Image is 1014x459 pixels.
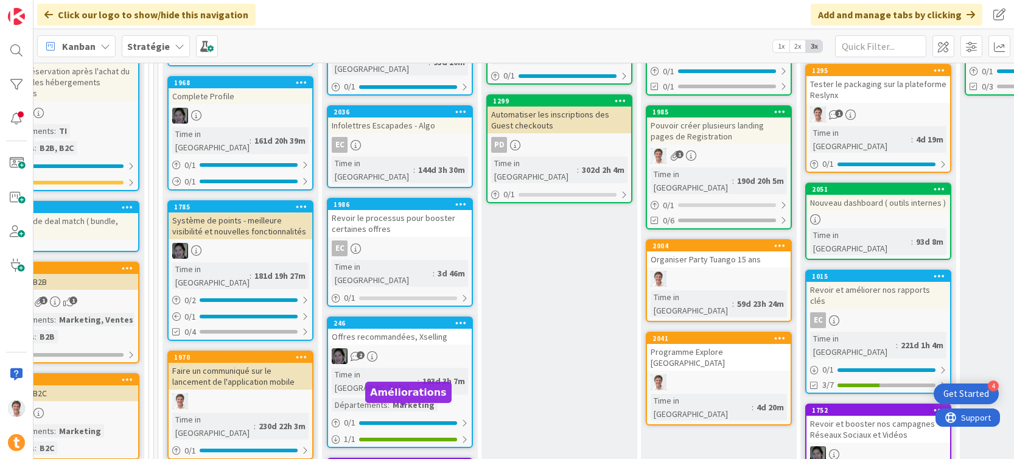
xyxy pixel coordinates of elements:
div: Revoir et améliorer nos rapports clés [806,282,950,309]
span: : [54,424,56,438]
a: 1295Tester le packaging sur la plateforme ReslynxJGTime in [GEOGRAPHIC_DATA]:4d 19m0/1 [805,64,951,173]
div: 59d 23h 24m [734,297,787,310]
span: Kanban [62,39,96,54]
div: 1986Revoir le processus pour booster certaines offres [328,199,472,237]
div: Time in [GEOGRAPHIC_DATA] [172,413,254,440]
div: 2004Organiser Party Tuango 15 ans [647,240,791,267]
div: 0/1 [328,415,472,430]
div: 1985Pouvoir créer plusieurs landing pages de Registration [647,107,791,144]
div: 4d 19m [913,133,946,146]
div: Time in [GEOGRAPHIC_DATA] [332,260,433,287]
div: 0/1 [169,443,312,458]
div: Revoir le processus pour booster certaines offres [328,210,472,237]
div: 1295 [812,66,950,75]
div: 1752 [806,405,950,416]
img: JG [651,148,666,164]
span: 0 / 1 [822,363,834,376]
div: 1299 [493,97,631,105]
div: Programme Explore [GEOGRAPHIC_DATA] [647,344,791,371]
div: 4 [988,380,999,391]
a: 1986Revoir le processus pour booster certaines offresECTime in [GEOGRAPHIC_DATA]:3d 46m0/1 [327,198,473,307]
span: : [250,269,251,282]
div: 1752Revoir et booster nos campagnes Réseaux Sociaux et Vidéos [806,405,950,443]
span: : [911,133,913,146]
div: 0/1 [647,198,791,213]
div: 1970 [169,352,312,363]
a: 1785Système de points - meilleure visibilité et nouvelles fonctionnalitésAATime in [GEOGRAPHIC_DA... [167,200,313,341]
div: 1752 [812,406,950,415]
div: Time in [GEOGRAPHIC_DATA] [651,290,732,317]
span: 1 / 1 [344,433,355,446]
div: 2041 [652,334,791,343]
div: 1015 [806,271,950,282]
div: Système de points - meilleure visibilité et nouvelles fonctionnalités [169,212,312,239]
div: Time in [GEOGRAPHIC_DATA] [651,167,732,194]
div: AA [169,243,312,259]
div: 2051 [812,185,950,194]
div: 2036 [328,107,472,117]
div: JG [647,374,791,390]
span: 0 / 1 [822,158,834,170]
span: 2 [357,351,365,359]
div: 2036Infolettres Escapades - Algo [328,107,472,133]
span: 1x [773,40,789,52]
span: : [254,419,256,433]
div: Time in [GEOGRAPHIC_DATA] [172,262,250,289]
div: 221d 1h 4m [898,338,946,352]
span: 3/7 [822,379,834,391]
div: 1/1 [328,432,472,447]
div: Marketing, Ventes [56,313,136,326]
div: 0/1 [328,290,472,306]
div: 0/1 [169,158,312,173]
div: 0/1 [488,68,631,83]
span: : [911,235,913,248]
div: 1015Revoir et améliorer nos rapports clés [806,271,950,309]
span: 0 / 1 [184,175,196,188]
div: Add and manage tabs by clicking [811,4,982,26]
a: 1299Automatiser les inscriptions des Guest checkoutsPDTime in [GEOGRAPHIC_DATA]:302d 2h 4m0/1 [486,94,632,203]
span: : [577,163,579,177]
span: Support [26,2,55,16]
div: Get Started [943,388,989,400]
b: Stratégie [127,40,170,52]
div: 1968 [174,79,312,87]
img: AA [172,243,188,259]
span: 0 / 1 [184,310,196,323]
div: 1986 [334,200,472,209]
h5: Améliorations [370,387,447,398]
div: 1985 [647,107,791,117]
div: 246 [334,319,472,328]
a: 1985Pouvoir créer plusieurs landing pages de RegistrationJGTime in [GEOGRAPHIC_DATA]:190d 20h 5m0... [646,105,792,229]
div: Open Get Started checklist, remaining modules: 4 [934,384,999,404]
div: 1299 [488,96,631,107]
div: 161d 20h 39m [251,134,309,147]
a: 2041Programme Explore [GEOGRAPHIC_DATA]JGTime in [GEOGRAPHIC_DATA]:4d 20m [646,332,792,426]
div: 1295Tester le packaging sur la plateforme Reslynx [806,65,950,103]
div: TI [56,124,70,138]
div: 3d 46m [435,267,468,280]
span: 0/3 [982,80,993,93]
span: : [413,163,415,177]
div: 246Offres recommandées, Xselling [328,318,472,345]
div: EC [332,240,348,256]
span: : [35,141,37,155]
div: Tester le packaging sur la plateforme Reslynx [806,76,950,103]
a: 2051Nouveau dashboard ( outils internes )Time in [GEOGRAPHIC_DATA]:93d 8m [805,183,951,260]
a: 2036Infolettres Escapades - AlgoECTime in [GEOGRAPHIC_DATA]:144d 3h 30m [327,105,473,188]
div: 2041 [647,333,791,344]
div: 2051Nouveau dashboard ( outils internes ) [806,184,950,211]
div: 93d 8m [913,235,946,248]
span: : [732,174,734,187]
div: 0/1 [488,187,631,202]
span: 0 / 1 [663,65,674,78]
a: 2004Organiser Party Tuango 15 ansJGTime in [GEOGRAPHIC_DATA]:59d 23h 24m [646,239,792,322]
div: 2004 [652,242,791,250]
div: AA [328,348,472,364]
div: EC [332,137,348,153]
div: JG [647,148,791,164]
span: 2x [789,40,806,52]
div: PD [491,137,507,153]
div: 302d 2h 4m [579,163,628,177]
img: JG [651,271,666,287]
img: AA [332,348,348,364]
